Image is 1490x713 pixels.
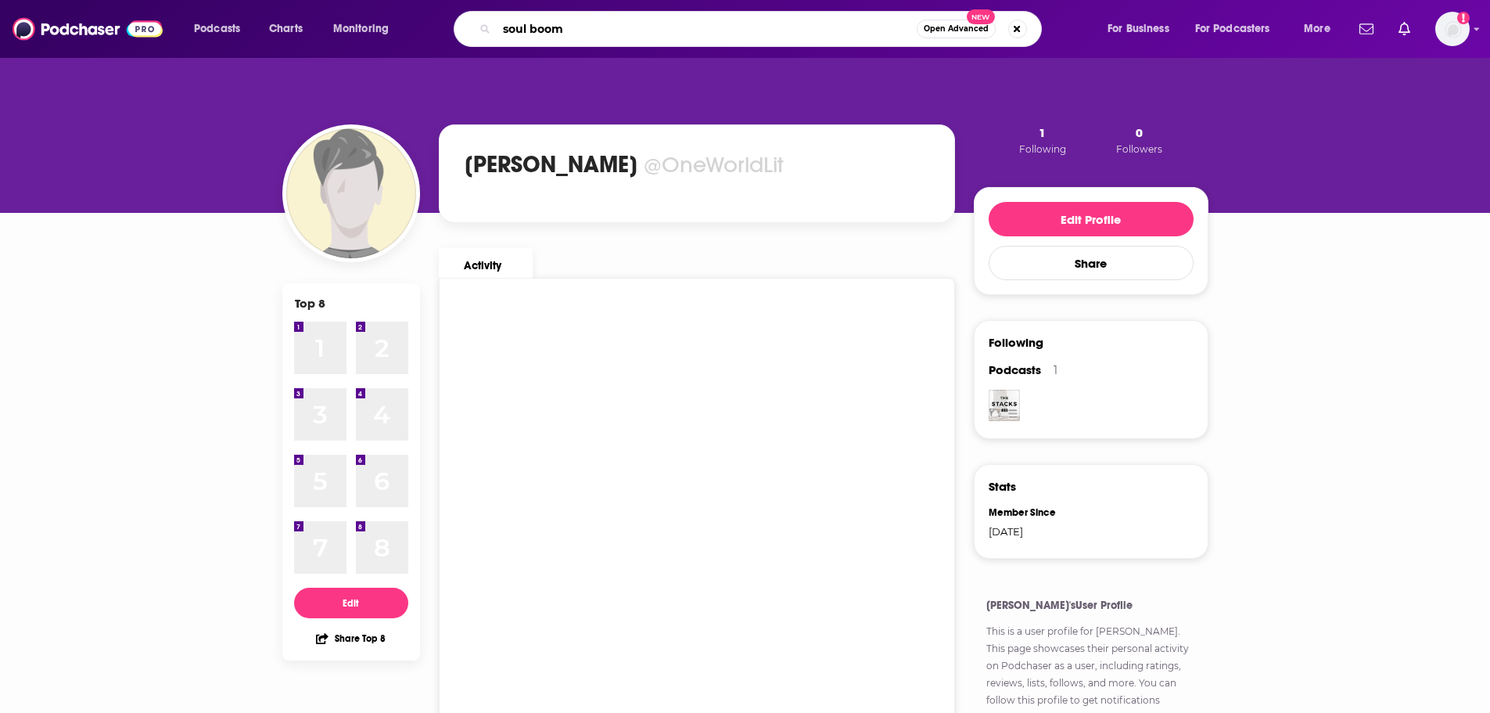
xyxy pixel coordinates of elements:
div: Following [989,335,1043,350]
h4: [PERSON_NAME]'s User Profile [986,599,1196,612]
span: For Business [1108,18,1169,40]
div: [DATE] [989,525,1081,538]
h3: Stats [989,479,1016,494]
a: Charts [259,16,312,41]
span: Followers [1116,143,1162,155]
span: Monitoring [333,18,389,40]
div: Member Since [989,506,1081,519]
span: For Podcasters [1195,18,1270,40]
button: 1Following [1014,124,1071,156]
button: Open AdvancedNew [917,20,996,38]
div: Search podcasts, credits, & more... [469,11,1057,47]
span: 1 [1039,125,1046,140]
h1: [PERSON_NAME] [465,150,637,178]
span: More [1304,18,1330,40]
svg: Add a profile image [1457,12,1470,24]
button: Edit Profile [989,202,1194,236]
button: 0Followers [1111,124,1167,156]
span: Charts [269,18,303,40]
span: Open Advanced [924,25,989,33]
a: Show notifications dropdown [1353,16,1380,42]
button: open menu [1185,16,1293,41]
div: @OneWorldLit [644,151,784,178]
img: Andrea Pura [286,128,416,258]
a: [PERSON_NAME] [1096,625,1178,637]
button: Edit [294,588,408,618]
button: open menu [1097,16,1189,41]
span: New [967,9,995,24]
button: Show profile menu [1435,12,1470,46]
input: Search podcasts, credits, & more... [497,16,917,41]
button: open menu [322,16,409,41]
img: User Profile [1435,12,1470,46]
button: open menu [1293,16,1350,41]
img: The Stacks [989,390,1020,421]
span: Following [1019,143,1066,155]
div: Top 8 [295,296,325,311]
a: Activity [439,248,533,278]
div: 1 [1054,363,1057,377]
span: Podcasts [989,362,1041,377]
button: Share Top 8 [315,623,386,654]
button: Share [989,246,1194,280]
a: Show notifications dropdown [1392,16,1416,42]
img: Podchaser - Follow, Share and Rate Podcasts [13,14,163,44]
span: Logged in as OneWorldLit [1435,12,1470,46]
button: open menu [183,16,260,41]
span: 0 [1136,125,1143,140]
span: Podcasts [194,18,240,40]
